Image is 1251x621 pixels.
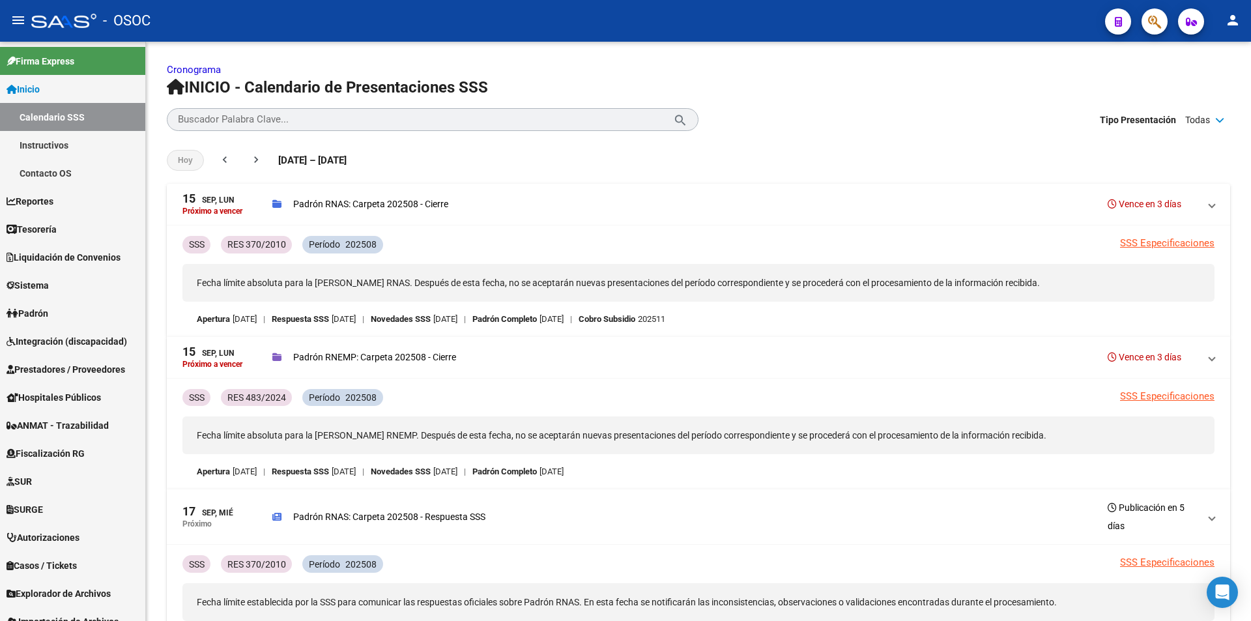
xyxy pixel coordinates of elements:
mat-icon: person [1225,12,1241,28]
p: 202508 [345,557,377,571]
span: Reportes [7,194,53,209]
p: Período [309,557,340,571]
span: Integración (discapacidad) [7,334,127,349]
span: Tesorería [7,222,57,237]
p: Novedades SSS [371,465,431,479]
span: Explorador de Archivos [7,586,111,601]
p: Apertura [197,312,230,326]
span: SUR [7,474,32,489]
p: Fecha límite absoluta para la [PERSON_NAME] RNEMP. Después de esta fecha, no se aceptarán nuevas ... [182,416,1215,454]
span: | [263,312,265,326]
p: Respuesta SSS [272,312,329,326]
a: SSS Especificaciones [1120,556,1215,568]
span: [DATE] – [DATE] [278,153,347,167]
mat-icon: chevron_left [218,153,231,166]
h3: Vence en 3 días [1108,195,1181,213]
p: 202508 [345,237,377,252]
p: 202508 [345,390,377,405]
a: SSS Especificaciones [1120,390,1215,402]
p: RES 370/2010 [227,237,286,252]
p: Padrón RNAS: Carpeta 202508 - Cierre [293,197,448,211]
span: | [362,465,364,479]
div: Sep, Lun [182,193,234,207]
p: RES 370/2010 [227,557,286,571]
p: Novedades SSS [371,312,431,326]
span: | [464,312,466,326]
p: [DATE] [539,465,564,479]
p: Próximo a vencer [182,360,242,369]
p: [DATE] [433,312,457,326]
span: Todas [1185,113,1210,127]
span: INICIO - Calendario de Presentaciones SSS [167,78,488,96]
span: | [464,465,466,479]
mat-expansion-panel-header: 15Sep, LunPróximo a vencerPadrón RNAS: Carpeta 202508 - CierreVence en 3 días [167,184,1230,225]
p: [DATE] [332,312,356,326]
h3: Publicación en 5 días [1108,498,1199,535]
p: [DATE] [332,465,356,479]
span: Hospitales Públicos [7,390,101,405]
span: - OSOC [103,7,151,35]
span: | [570,312,572,326]
button: Hoy [167,150,204,171]
span: | [362,312,364,326]
span: Padrón [7,306,48,321]
span: Tipo Presentación [1100,113,1176,127]
span: Liquidación de Convenios [7,250,121,265]
mat-expansion-panel-header: 17Sep, MiéPróximoPadrón RNAS: Carpeta 202508 - Respuesta SSSPublicación en 5 días [167,489,1230,545]
mat-expansion-panel-header: 15Sep, LunPróximo a vencerPadrón RNEMP: Carpeta 202508 - CierreVence en 3 días [167,337,1230,379]
p: Padrón RNEMP: Carpeta 202508 - Cierre [293,350,456,364]
p: Padrón RNAS: Carpeta 202508 - Respuesta SSS [293,510,485,524]
p: Apertura [197,465,230,479]
p: RES 483/2024 [227,390,286,405]
p: SSS [189,237,205,252]
p: [DATE] [233,465,257,479]
span: Fiscalización RG [7,446,85,461]
span: Inicio [7,82,40,96]
a: SSS Especificaciones [1120,237,1215,249]
div: 15Sep, LunPróximo a vencerPadrón RNEMP: Carpeta 202508 - CierreVence en 3 días [167,379,1230,490]
div: Sep, Lun [182,346,234,360]
span: Prestadores / Proveedores [7,362,125,377]
p: Padrón Completo [472,312,537,326]
span: Sistema [7,278,49,293]
p: Próximo a vencer [182,207,242,216]
span: SURGE [7,502,43,517]
mat-icon: search [673,111,688,127]
span: ANMAT - Trazabilidad [7,418,109,433]
span: Autorizaciones [7,530,79,545]
p: Próximo [182,519,212,528]
p: Padrón Completo [472,465,537,479]
span: Casos / Tickets [7,558,77,573]
span: 17 [182,506,195,517]
span: 15 [182,193,195,205]
span: 15 [182,346,195,358]
p: Fecha límite absoluta para la [PERSON_NAME] RNAS. Después de esta fecha, no se aceptarán nuevas p... [182,264,1215,302]
p: [DATE] [433,465,457,479]
p: SSS [189,557,205,571]
p: Período [309,237,340,252]
div: Sep, Mié [182,506,233,519]
mat-icon: menu [10,12,26,28]
div: Open Intercom Messenger [1207,577,1238,608]
h3: Vence en 3 días [1108,348,1181,366]
p: Cobro Subsidio [579,312,635,326]
a: Cronograma [167,64,221,76]
p: Respuesta SSS [272,465,329,479]
span: Firma Express [7,54,74,68]
div: 15Sep, LunPróximo a vencerPadrón RNAS: Carpeta 202508 - CierreVence en 3 días [167,225,1230,337]
span: | [263,465,265,479]
mat-icon: chevron_right [250,153,263,166]
p: 202511 [638,312,665,326]
p: Fecha límite establecida por la SSS para comunicar las respuestas oficiales sobre Padrón RNAS. En... [182,583,1215,621]
p: SSS [189,390,205,405]
p: [DATE] [233,312,257,326]
p: [DATE] [539,312,564,326]
p: Período [309,390,340,405]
